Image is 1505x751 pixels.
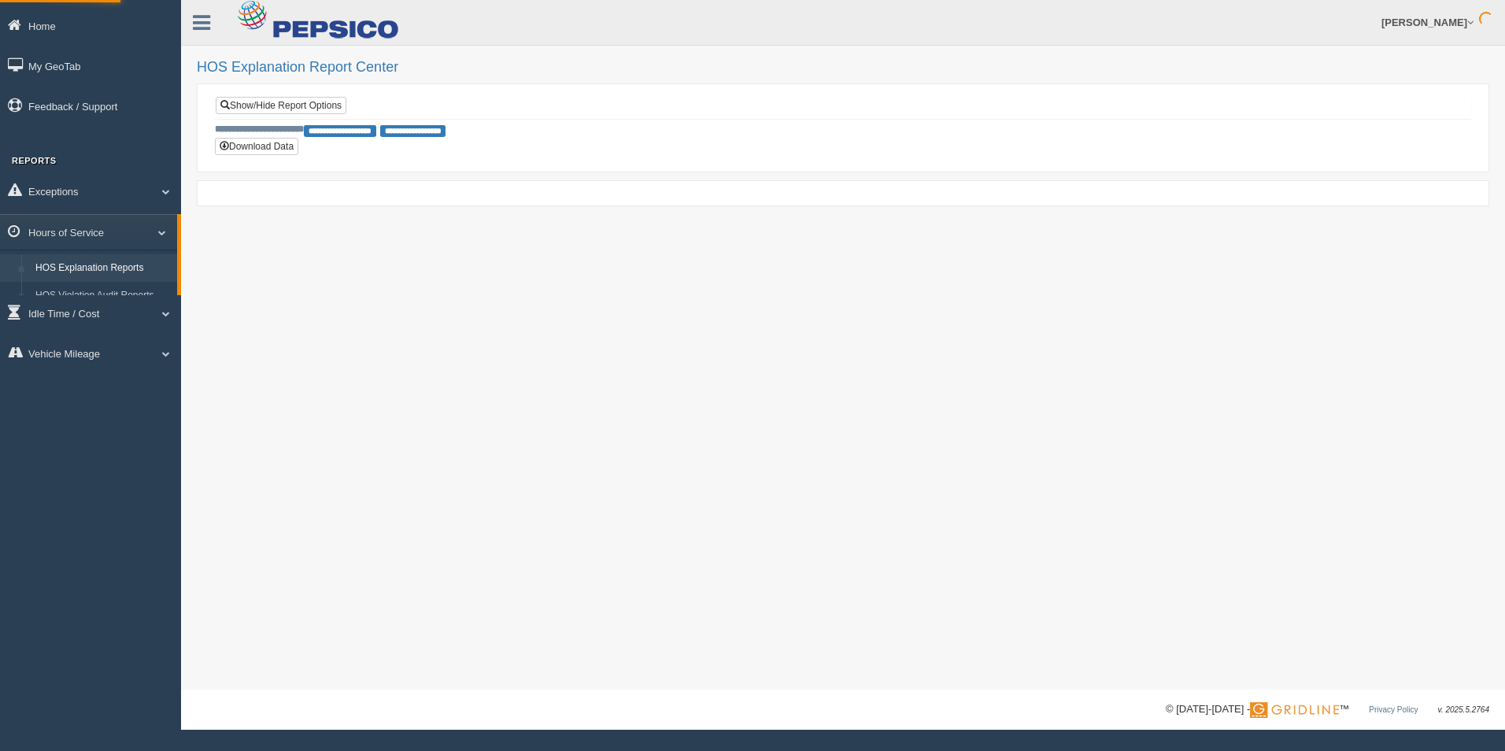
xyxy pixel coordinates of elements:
[1250,702,1339,718] img: Gridline
[1438,705,1489,714] span: v. 2025.5.2764
[216,97,346,114] a: Show/Hide Report Options
[28,282,177,310] a: HOS Violation Audit Reports
[215,138,298,155] button: Download Data
[28,254,177,283] a: HOS Explanation Reports
[1166,701,1489,718] div: © [DATE]-[DATE] - ™
[1369,705,1418,714] a: Privacy Policy
[197,60,1489,76] h2: HOS Explanation Report Center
